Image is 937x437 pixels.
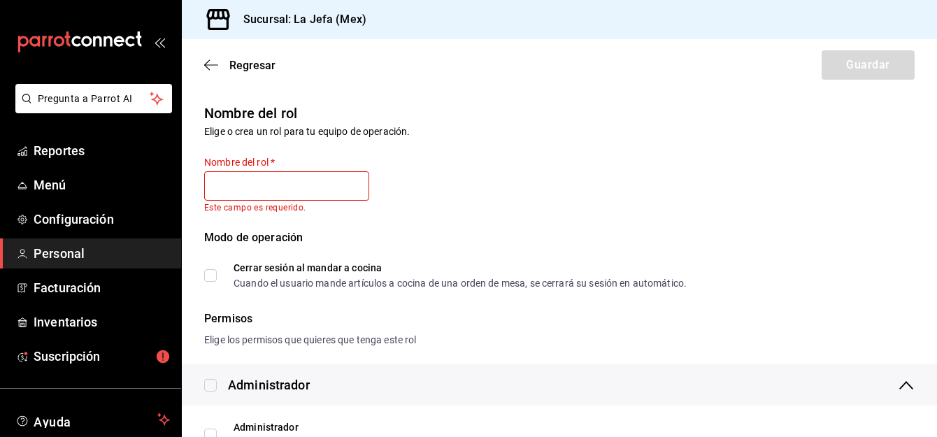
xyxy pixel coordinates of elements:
[34,347,170,366] span: Suscripción
[204,310,915,327] div: Permisos
[15,84,172,113] button: Pregunta a Parrot AI
[34,244,170,263] span: Personal
[34,278,170,297] span: Facturación
[154,36,165,48] button: open_drawer_menu
[204,229,915,263] div: Modo de operación
[204,333,915,348] div: Elige los permisos que quieres que tenga este rol
[34,175,170,194] span: Menú
[228,375,310,394] div: Administrador
[229,59,276,72] span: Regresar
[34,411,152,428] span: Ayuda
[204,102,915,124] h6: Nombre del rol
[234,263,687,273] div: Cerrar sesión al mandar a cocina
[204,126,410,137] span: Elige o crea un rol para tu equipo de operación.
[38,92,150,106] span: Pregunta a Parrot AI
[234,422,441,432] div: Administrador
[232,11,366,28] h3: Sucursal: La Jefa (Mex)
[34,313,170,331] span: Inventarios
[10,101,172,116] a: Pregunta a Parrot AI
[34,141,170,160] span: Reportes
[204,157,369,167] label: Nombre del rol
[204,59,276,72] button: Regresar
[204,203,369,213] p: Este campo es requerido.
[234,278,687,288] div: Cuando el usuario mande artículos a cocina de una orden de mesa, se cerrará su sesión en automático.
[34,210,170,229] span: Configuración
